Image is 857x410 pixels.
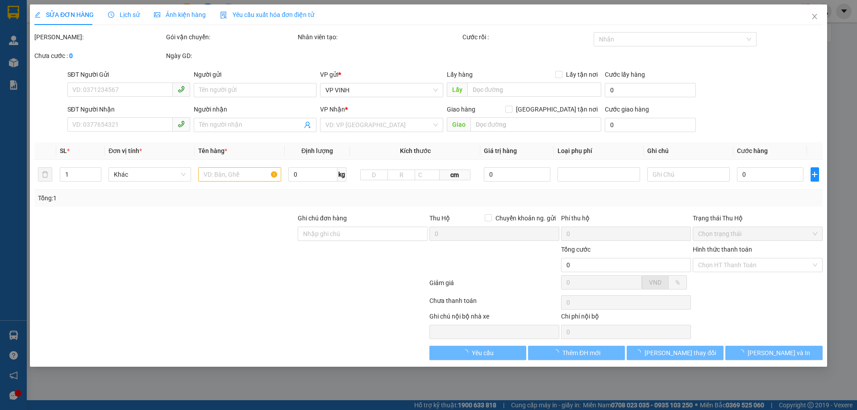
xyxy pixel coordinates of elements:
[415,170,440,180] input: C
[199,147,228,154] span: Tên hàng
[693,246,752,253] label: Hình thức thanh toán
[428,296,560,311] div: Chưa thanh toán
[360,170,388,180] input: D
[154,12,160,18] span: picture
[649,279,661,286] span: VND
[484,147,517,154] span: Giá trị hàng
[220,12,227,19] img: icon
[748,348,810,358] span: [PERSON_NAME] và In
[737,147,768,154] span: Cước hàng
[429,311,559,325] div: Ghi chú nội bộ nhà xe
[802,4,827,29] button: Close
[561,213,691,227] div: Phí thu hộ
[645,348,716,358] span: [PERSON_NAME] thay đổi
[34,32,164,42] div: [PERSON_NAME]:
[698,227,817,240] span: Chọn trạng thái
[194,70,316,79] div: Người gửi
[298,215,347,222] label: Ghi chú đơn hàng
[387,170,415,180] input: R
[69,52,73,59] b: 0
[467,83,601,97] input: Dọc đường
[470,117,601,132] input: Dọc đường
[644,142,733,160] th: Ghi chú
[635,349,645,356] span: loading
[178,86,185,93] span: phone
[154,11,206,18] span: Ảnh kiện hàng
[605,71,645,78] label: Cước lấy hàng
[194,104,316,114] div: Người nhận
[428,278,560,294] div: Giảm giá
[429,215,450,222] span: Thu Hộ
[166,51,296,61] div: Ngày GD:
[561,246,591,253] span: Tổng cước
[67,70,190,79] div: SĐT Người Gửi
[561,311,691,325] div: Chi phí nội bộ
[738,349,748,356] span: loading
[562,348,600,358] span: Thêm ĐH mới
[512,104,601,114] span: [GEOGRAPHIC_DATA] tận nơi
[811,167,819,182] button: plus
[108,11,140,18] span: Lịch sử
[447,83,467,97] span: Lấy
[67,104,190,114] div: SĐT Người Nhận
[178,120,185,128] span: phone
[429,346,526,360] button: Yêu cầu
[605,118,696,132] input: Cước giao hàng
[337,167,346,182] span: kg
[462,32,592,42] div: Cước rồi :
[400,147,431,154] span: Kích thước
[109,147,142,154] span: Đơn vị tính
[440,170,470,180] span: cm
[60,147,67,154] span: SL
[34,12,41,18] span: edit
[326,83,438,97] span: VP VINH
[627,346,724,360] button: [PERSON_NAME] thay đổi
[199,167,281,182] input: VD: Bàn, Ghế
[675,279,680,286] span: %
[304,121,312,128] span: user-add
[166,32,296,42] div: Gói vận chuyển:
[647,167,730,182] input: Ghi Chú
[605,83,696,97] input: Cước lấy hàng
[811,171,819,178] span: plus
[462,349,472,356] span: loading
[34,11,94,18] span: SỬA ĐƠN HÀNG
[320,106,345,113] span: VP Nhận
[38,193,331,203] div: Tổng: 1
[726,346,823,360] button: [PERSON_NAME] và In
[605,106,649,113] label: Cước giao hàng
[492,213,559,223] span: Chuyển khoản ng. gửi
[38,167,52,182] button: delete
[320,70,443,79] div: VP gửi
[108,12,114,18] span: clock-circle
[693,213,823,223] div: Trạng thái Thu Hộ
[447,106,475,113] span: Giao hàng
[298,227,428,241] input: Ghi chú đơn hàng
[472,348,494,358] span: Yêu cầu
[447,71,473,78] span: Lấy hàng
[447,117,470,132] span: Giao
[554,142,644,160] th: Loại phụ phí
[811,13,818,20] span: close
[553,349,562,356] span: loading
[114,168,186,181] span: Khác
[562,70,601,79] span: Lấy tận nơi
[34,51,164,61] div: Chưa cước :
[528,346,625,360] button: Thêm ĐH mới
[220,11,314,18] span: Yêu cầu xuất hóa đơn điện tử
[298,32,461,42] div: Nhân viên tạo:
[301,147,333,154] span: Định lượng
